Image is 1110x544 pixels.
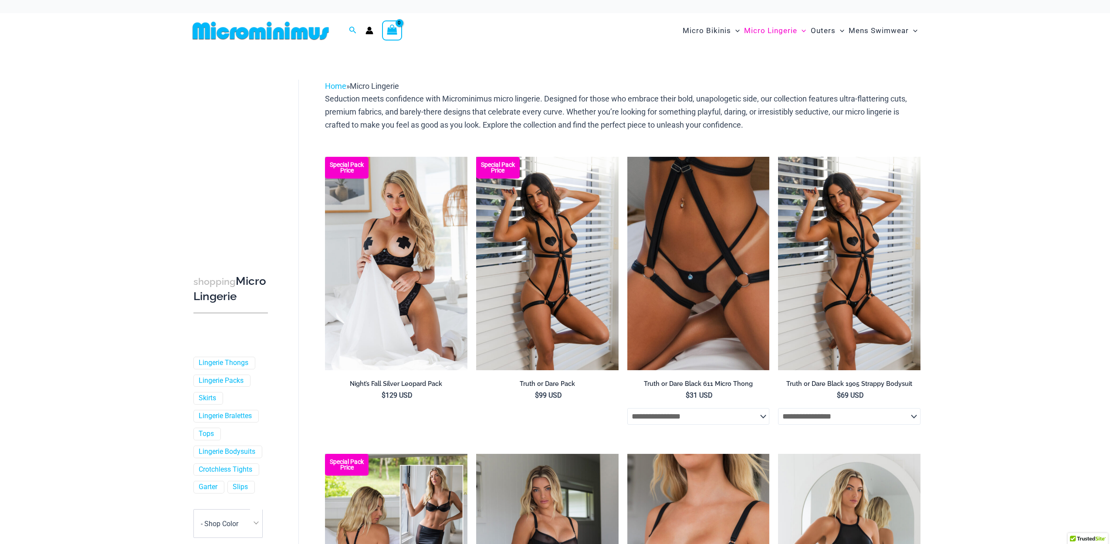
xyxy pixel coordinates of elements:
span: Menu Toggle [731,20,740,42]
span: Menu Toggle [797,20,806,42]
bdi: 99 USD [535,391,562,399]
iframe: TrustedSite Certified [193,73,272,247]
b: Special Pack Price [325,162,369,173]
b: Special Pack Price [476,162,520,173]
a: Micro BikinisMenu ToggleMenu Toggle [680,17,742,44]
a: Crotchless Tights [199,465,252,474]
a: OutersMenu ToggleMenu Toggle [809,17,846,44]
a: Slips [233,483,248,492]
a: Nights Fall Silver Leopard 1036 Bra 6046 Thong 09v2 Nights Fall Silver Leopard 1036 Bra 6046 Thon... [325,157,467,370]
h2: Truth or Dare Black 611 Micro Thong [627,380,770,388]
h2: Truth or Dare Pack [476,380,619,388]
a: Night’s Fall Silver Leopard Pack [325,380,467,391]
a: Truth or Dare Black Micro 02Truth or Dare Black 1905 Bodysuit 611 Micro 12Truth or Dare Black 190... [627,157,770,370]
span: » [325,81,399,91]
span: Outers [811,20,836,42]
span: $ [382,391,386,399]
a: Skirts [199,394,216,403]
a: Garter [199,483,217,492]
a: Account icon link [365,27,373,34]
a: Lingerie Bodysuits [199,447,255,456]
span: $ [686,391,690,399]
a: Truth or Dare Pack [476,380,619,391]
a: Truth or Dare Black 1905 Bodysuit 611 Micro 07Truth or Dare Black 1905 Bodysuit 611 Micro 05Truth... [778,157,920,370]
a: Truth or Dare Black 1905 Bodysuit 611 Micro 07 Truth or Dare Black 1905 Bodysuit 611 Micro 06Trut... [476,157,619,370]
a: Tops [199,429,214,439]
h2: Night’s Fall Silver Leopard Pack [325,380,467,388]
img: Truth or Dare Black 1905 Bodysuit 611 Micro 07 [778,157,920,370]
span: Micro Bikinis [683,20,731,42]
a: Home [325,81,346,91]
span: - Shop Color [201,520,238,528]
h2: Truth or Dare Black 1905 Strappy Bodysuit [778,380,920,388]
span: Mens Swimwear [849,20,909,42]
a: Lingerie Bralettes [199,412,252,421]
a: Search icon link [349,25,357,36]
span: Micro Lingerie [350,81,399,91]
bdi: 31 USD [686,391,713,399]
bdi: 69 USD [837,391,864,399]
nav: Site Navigation [679,16,921,45]
img: Truth or Dare Black Micro 02 [627,157,770,370]
span: Micro Lingerie [744,20,797,42]
img: Nights Fall Silver Leopard 1036 Bra 6046 Thong 09v2 [325,157,467,370]
span: $ [535,391,539,399]
a: Lingerie Thongs [199,358,248,368]
h3: Micro Lingerie [193,274,268,304]
span: - Shop Color [194,510,262,537]
bdi: 129 USD [382,391,413,399]
span: $ [837,391,841,399]
b: Special Pack Price [325,459,369,470]
a: View Shopping Cart, empty [382,20,402,41]
span: Menu Toggle [836,20,844,42]
a: Truth or Dare Black 1905 Strappy Bodysuit [778,380,920,391]
a: Mens SwimwearMenu ToggleMenu Toggle [846,17,920,44]
span: shopping [193,276,236,287]
p: Seduction meets confidence with Microminimus micro lingerie. Designed for those who embrace their... [325,92,920,131]
span: - Shop Color [193,509,263,538]
a: Lingerie Packs [199,376,244,385]
a: Micro LingerieMenu ToggleMenu Toggle [742,17,808,44]
img: MM SHOP LOGO FLAT [189,21,332,41]
a: Truth or Dare Black 611 Micro Thong [627,380,770,391]
span: Menu Toggle [909,20,917,42]
img: Truth or Dare Black 1905 Bodysuit 611 Micro 07 [476,157,619,370]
